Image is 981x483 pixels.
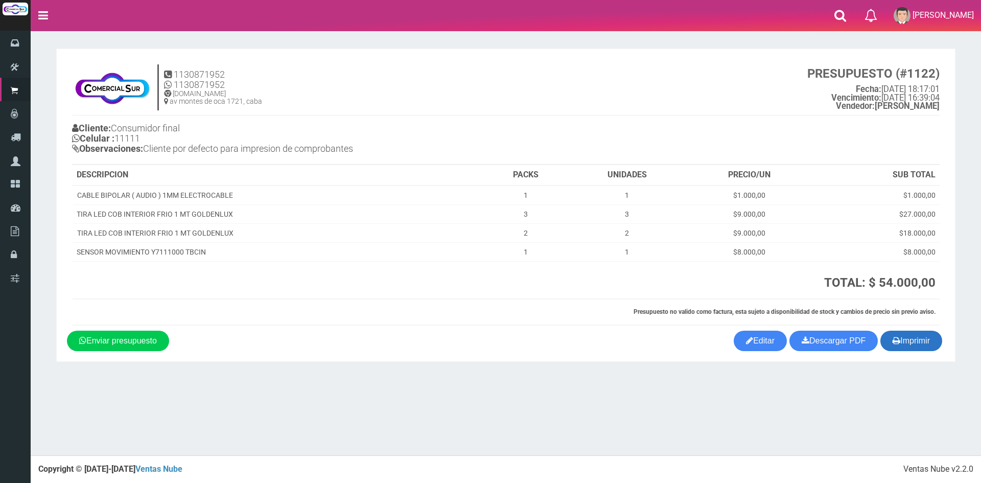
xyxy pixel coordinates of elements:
td: TIRA LED COB INTERIOR FRIO 1 MT GOLDENLUX [73,204,484,223]
strong: Copyright © [DATE]-[DATE] [38,464,182,474]
a: Editar [734,331,787,351]
td: CABLE BIPOLAR ( AUDIO ) 1MM ELECTROCABLE [73,186,484,205]
b: [PERSON_NAME] [836,101,940,111]
td: $18.000,00 [812,223,940,242]
div: Ventas Nube v2.2.0 [903,464,973,475]
td: 1 [568,242,686,261]
th: UNIDADES [568,165,686,186]
b: Cliente: [72,123,111,133]
h4: 1130871952 1130871952 [164,70,262,90]
a: Ventas Nube [135,464,182,474]
th: PACKS [484,165,568,186]
td: 2 [484,223,568,242]
a: Descargar PDF [789,331,878,351]
b: Observaciones: [72,143,143,154]
td: $1.000,00 [812,186,940,205]
strong: TOTAL: $ 54.000,00 [824,275,936,290]
td: $9.000,00 [686,204,812,223]
small: [DATE] 18:17:01 [DATE] 16:39:04 [807,67,940,111]
img: Z [72,67,152,108]
strong: Presupuesto no valido como factura, esta sujeto a disponibilidad de stock y cambios de precio sin... [634,308,936,315]
img: Logo grande [3,3,28,15]
td: 1 [568,186,686,205]
th: DESCRIPCION [73,165,484,186]
strong: Vencimiento: [831,93,881,103]
button: Imprimir [880,331,942,351]
strong: Fecha: [856,84,881,94]
td: 3 [484,204,568,223]
img: User Image [894,7,910,24]
h5: [DOMAIN_NAME] av montes de oca 1721, caba [164,90,262,106]
b: Celular : [72,133,114,144]
a: Enviar presupuesto [67,331,169,351]
td: $8.000,00 [812,242,940,261]
td: $9.000,00 [686,223,812,242]
td: TIRA LED COB INTERIOR FRIO 1 MT GOLDENLUX [73,223,484,242]
td: $8.000,00 [686,242,812,261]
span: Enviar presupuesto [86,336,157,345]
td: 1 [484,186,568,205]
td: $27.000,00 [812,204,940,223]
td: $1.000,00 [686,186,812,205]
span: [PERSON_NAME] [913,10,974,20]
td: 1 [484,242,568,261]
th: SUB TOTAL [812,165,940,186]
h4: Consumidor final 11111 Cliente por defecto para impresion de comprobantes [72,121,506,158]
td: 2 [568,223,686,242]
td: 3 [568,204,686,223]
th: PRECIO/UN [686,165,812,186]
strong: Vendedor: [836,101,875,111]
td: SENSOR MOVIMIENTO Y7111000 TBCIN [73,242,484,261]
strong: PRESUPUESTO (#1122) [807,66,940,81]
